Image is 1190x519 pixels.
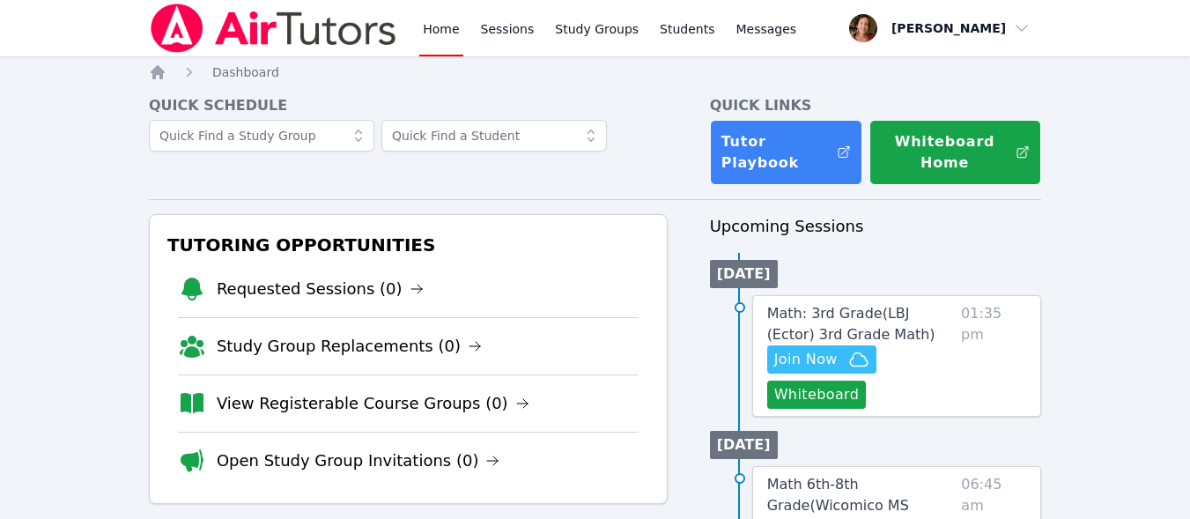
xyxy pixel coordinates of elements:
[736,20,797,38] span: Messages
[869,120,1041,185] button: Whiteboard Home
[212,63,279,81] a: Dashboard
[710,214,1042,239] h3: Upcoming Sessions
[217,449,500,473] a: Open Study Group Invitations (0)
[710,431,778,459] li: [DATE]
[767,305,935,343] span: Math: 3rd Grade ( LBJ (Ector) 3rd Grade Math )
[217,277,424,301] a: Requested Sessions (0)
[710,260,778,288] li: [DATE]
[767,303,954,345] a: Math: 3rd Grade(LBJ (Ector) 3rd Grade Math)
[149,120,374,152] input: Quick Find a Study Group
[381,120,607,152] input: Quick Find a Student
[710,120,863,185] a: Tutor Playbook
[710,95,1042,116] h4: Quick Links
[212,65,279,79] span: Dashboard
[767,345,876,374] button: Join Now
[149,95,668,116] h4: Quick Schedule
[774,349,838,370] span: Join Now
[217,391,529,416] a: View Registerable Course Groups (0)
[961,303,1026,409] span: 01:35 pm
[149,4,398,53] img: Air Tutors
[164,229,653,261] h3: Tutoring Opportunities
[217,334,482,359] a: Study Group Replacements (0)
[767,381,867,409] button: Whiteboard
[149,63,1041,81] nav: Breadcrumb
